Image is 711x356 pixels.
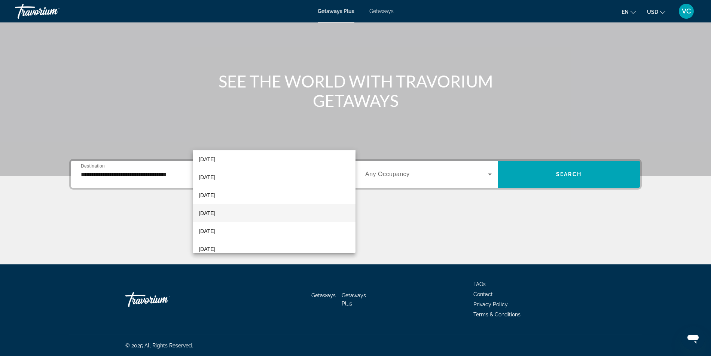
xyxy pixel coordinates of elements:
[199,155,215,164] span: [DATE]
[199,245,215,254] span: [DATE]
[199,191,215,200] span: [DATE]
[199,173,215,182] span: [DATE]
[199,209,215,218] span: [DATE]
[681,326,705,350] iframe: Button to launch messaging window
[199,227,215,236] span: [DATE]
